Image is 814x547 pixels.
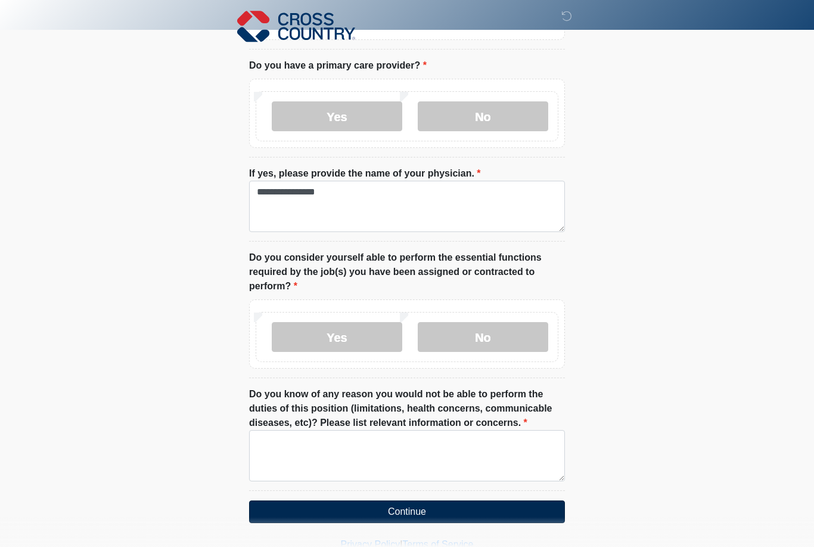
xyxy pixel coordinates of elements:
[249,251,565,293] label: Do you consider yourself able to perform the essential functions required by the job(s) you have ...
[418,322,548,352] label: No
[249,166,481,181] label: If yes, please provide the name of your physician.
[249,500,565,523] button: Continue
[237,9,355,44] img: Cross Country Logo
[272,322,402,352] label: Yes
[418,101,548,131] label: No
[249,58,427,73] label: Do you have a primary care provider?
[272,101,402,131] label: Yes
[249,387,565,430] label: Do you know of any reason you would not be able to perform the duties of this position (limitatio...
